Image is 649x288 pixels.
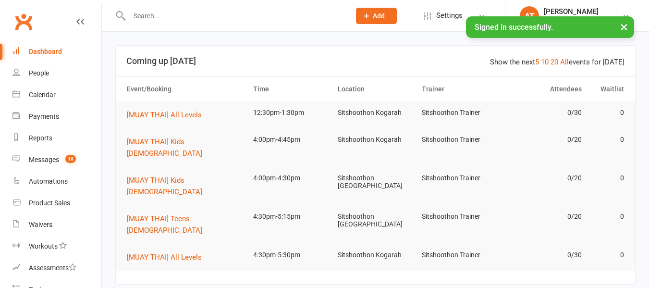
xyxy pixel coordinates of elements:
div: Workouts [29,242,58,250]
td: Sitshoothon Trainer [417,205,502,228]
td: 0/30 [502,101,587,124]
button: [MUAY THAI] All Levels [127,109,208,121]
div: AT [520,6,539,25]
td: Sitshoothon Trainer [417,167,502,189]
a: Messages 10 [12,149,101,171]
th: Time [249,77,333,101]
button: × [615,16,633,37]
a: Waivers [12,214,101,236]
th: Waitlist [586,77,628,101]
a: Assessments [12,257,101,279]
a: Workouts [12,236,101,257]
button: [MUAY THAI] Kids [DEMOGRAPHIC_DATA] [127,175,245,198]
a: Product Sales [12,192,101,214]
div: Reports [29,134,52,142]
td: Sitshoothon [GEOGRAPHIC_DATA] [333,167,418,197]
div: Payments [29,113,59,120]
div: Messages [29,156,59,163]
div: Calendar [29,91,56,99]
td: Sitshoothon Kogarah [333,244,418,266]
td: 0/20 [502,128,587,151]
a: 5 [535,58,539,66]
a: Automations [12,171,101,192]
td: 12:30pm-1:30pm [249,101,333,124]
button: [MUAY THAI] All Levels [127,251,208,263]
a: Payments [12,106,101,127]
td: Sitshoothon Kogarah [333,128,418,151]
span: [MUAY THAI] Kids [DEMOGRAPHIC_DATA] [127,138,202,158]
a: Calendar [12,84,101,106]
div: Sitshoothon [544,16,599,25]
th: Event/Booking [122,77,249,101]
button: Add [356,8,397,24]
span: Add [373,12,385,20]
td: 4:30pm-5:30pm [249,244,333,266]
div: Waivers [29,221,52,228]
div: [PERSON_NAME] [544,7,599,16]
a: People [12,63,101,84]
td: 0 [586,205,628,228]
span: 10 [65,155,76,163]
th: Location [333,77,418,101]
td: Sitshoothon [GEOGRAPHIC_DATA] [333,205,418,236]
td: 0 [586,167,628,189]
td: 0/20 [502,205,587,228]
div: Dashboard [29,48,62,55]
div: Automations [29,177,68,185]
td: 0 [586,101,628,124]
button: [MUAY THAI] Kids [DEMOGRAPHIC_DATA] [127,136,245,159]
a: 20 [551,58,558,66]
th: Trainer [417,77,502,101]
td: 4:00pm-4:30pm [249,167,333,189]
div: Show the next events for [DATE] [490,56,625,68]
th: Attendees [502,77,587,101]
div: Product Sales [29,199,70,207]
td: 0/30 [502,244,587,266]
h3: Coming up [DATE] [126,56,625,66]
button: [MUAY THAI] Teens [DEMOGRAPHIC_DATA] [127,213,245,236]
span: Signed in successfully. [475,23,553,32]
span: Settings [436,5,463,26]
span: [MUAY THAI] Teens [DEMOGRAPHIC_DATA] [127,214,202,235]
td: 0 [586,244,628,266]
td: Sitshoothon Trainer [417,101,502,124]
td: 0/20 [502,167,587,189]
td: Sitshoothon Trainer [417,128,502,151]
td: 4:30pm-5:15pm [249,205,333,228]
span: [MUAY THAI] All Levels [127,111,202,119]
a: All [560,58,569,66]
a: 10 [541,58,549,66]
div: People [29,69,49,77]
span: [MUAY THAI] All Levels [127,253,202,262]
td: Sitshoothon Kogarah [333,101,418,124]
a: Reports [12,127,101,149]
a: Clubworx [12,10,36,34]
input: Search... [126,9,343,23]
a: Dashboard [12,41,101,63]
td: Sitshoothon Trainer [417,244,502,266]
div: Assessments [29,264,76,272]
td: 4:00pm-4:45pm [249,128,333,151]
span: [MUAY THAI] Kids [DEMOGRAPHIC_DATA] [127,176,202,196]
td: 0 [586,128,628,151]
